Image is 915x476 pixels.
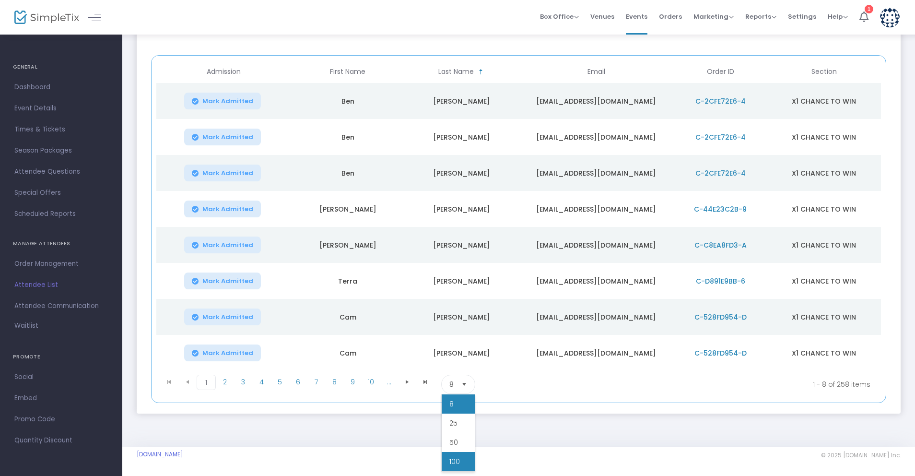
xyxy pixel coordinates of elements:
[291,227,405,263] td: [PERSON_NAME]
[449,399,454,409] span: 8
[422,378,429,386] span: Go to the last page
[184,201,261,217] button: Mark Admitted
[438,68,474,76] span: Last Name
[202,205,253,213] span: Mark Admitted
[325,375,343,389] span: Page 8
[14,208,108,220] span: Scheduled Reports
[767,335,880,371] td: X1 CHANCE TO WIN
[405,335,518,371] td: [PERSON_NAME]
[518,155,674,191] td: [EMAIL_ADDRESS][DOMAIN_NAME]
[405,227,518,263] td: [PERSON_NAME]
[307,375,325,389] span: Page 7
[570,375,870,394] kendo-pager-info: 1 - 8 of 258 items
[184,165,261,181] button: Mark Admitted
[518,263,674,299] td: [EMAIL_ADDRESS][DOMAIN_NAME]
[626,4,647,29] span: Events
[707,68,734,76] span: Order ID
[202,349,253,357] span: Mark Admitted
[156,60,881,371] div: Data table
[202,169,253,177] span: Mark Admitted
[695,132,746,142] span: C-2CFE72E6-4
[405,263,518,299] td: [PERSON_NAME]
[821,452,901,459] span: © 2025 [DOMAIN_NAME] Inc.
[202,133,253,141] span: Mark Admitted
[518,299,674,335] td: [EMAIL_ADDRESS][DOMAIN_NAME]
[449,438,458,447] span: 50
[694,204,747,214] span: C-44E23C2B-9
[330,68,365,76] span: First Name
[202,277,253,285] span: Mark Admitted
[767,119,880,155] td: X1 CHANCE TO WIN
[767,191,880,227] td: X1 CHANCE TO WIN
[202,313,253,321] span: Mark Admitted
[811,68,837,76] span: Section
[14,144,108,157] span: Season Packages
[518,119,674,155] td: [EMAIL_ADDRESS][DOMAIN_NAME]
[518,83,674,119] td: [EMAIL_ADDRESS][DOMAIN_NAME]
[745,12,776,21] span: Reports
[865,3,873,12] div: 1
[694,348,747,358] span: C-528FD954-D
[270,375,289,389] span: Page 5
[767,83,880,119] td: X1 CHANCE TO WIN
[767,299,880,335] td: X1 CHANCE TO WIN
[14,434,108,447] span: Quantity Discount
[137,451,183,458] a: [DOMAIN_NAME]
[291,299,405,335] td: Cam
[202,97,253,105] span: Mark Admitted
[398,375,416,389] span: Go to the next page
[13,347,109,367] h4: PROMOTE
[767,155,880,191] td: X1 CHANCE TO WIN
[14,81,108,94] span: Dashboard
[207,68,241,76] span: Admission
[14,392,108,405] span: Embed
[14,123,108,136] span: Times & Tickets
[184,237,261,253] button: Mark Admitted
[291,155,405,191] td: Ben
[13,58,109,77] h4: GENERAL
[457,375,471,393] button: Select
[518,191,674,227] td: [EMAIL_ADDRESS][DOMAIN_NAME]
[14,321,38,331] span: Waitlist
[695,96,746,106] span: C-2CFE72E6-4
[477,68,485,76] span: Sortable
[343,375,362,389] span: Page 9
[14,187,108,199] span: Special Offers
[405,83,518,119] td: [PERSON_NAME]
[202,241,253,249] span: Mark Admitted
[291,83,405,119] td: Ben
[449,418,457,428] span: 25
[14,279,108,291] span: Attendee List
[184,93,261,109] button: Mark Admitted
[405,155,518,191] td: [PERSON_NAME]
[184,273,261,289] button: Mark Admitted
[518,227,674,263] td: [EMAIL_ADDRESS][DOMAIN_NAME]
[405,299,518,335] td: [PERSON_NAME]
[234,375,252,389] span: Page 3
[693,12,734,21] span: Marketing
[380,375,398,389] span: Page 11
[449,380,454,389] span: 8
[291,335,405,371] td: Cam
[14,300,108,312] span: Attendee Communication
[14,258,108,270] span: Order Management
[590,4,614,29] span: Venues
[828,12,848,21] span: Help
[694,312,747,322] span: C-528FD954-D
[767,227,880,263] td: X1 CHANCE TO WIN
[14,371,108,383] span: Social
[216,375,234,389] span: Page 2
[403,378,411,386] span: Go to the next page
[696,276,745,286] span: C-D891E9BB-6
[291,119,405,155] td: Ben
[291,263,405,299] td: Terra
[14,413,108,426] span: Promo Code
[659,4,682,29] span: Orders
[405,119,518,155] td: [PERSON_NAME]
[291,191,405,227] td: [PERSON_NAME]
[540,12,579,21] span: Box Office
[695,168,746,178] span: C-2CFE72E6-4
[416,375,434,389] span: Go to the last page
[405,191,518,227] td: [PERSON_NAME]
[289,375,307,389] span: Page 6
